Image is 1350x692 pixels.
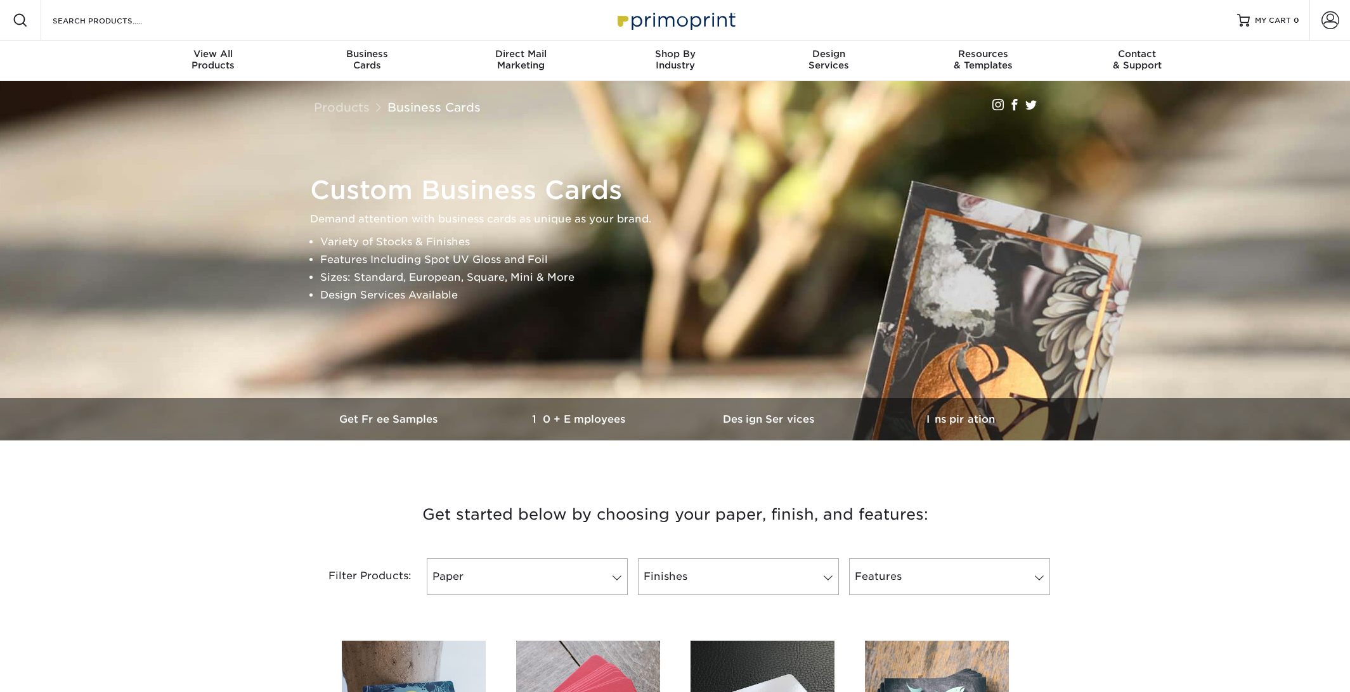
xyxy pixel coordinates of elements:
[320,269,1052,286] li: Sizes: Standard, European, Square, Mini & More
[136,41,290,81] a: View AllProducts
[295,413,485,425] h3: Get Free Samples
[290,41,444,81] a: BusinessCards
[485,413,675,425] h3: 10+ Employees
[320,233,1052,251] li: Variety of Stocks & Finishes
[295,398,485,440] a: Get Free Samples
[314,100,370,114] a: Products
[612,6,739,34] img: Primoprint
[906,41,1060,81] a: Resources& Templates
[1060,48,1214,71] div: & Support
[849,558,1050,595] a: Features
[444,48,598,71] div: Marketing
[310,175,1052,205] h1: Custom Business Cards
[1060,48,1214,60] span: Contact
[290,48,444,71] div: Cards
[638,558,839,595] a: Finishes
[675,398,866,440] a: Design Services
[598,48,752,71] div: Industry
[444,48,598,60] span: Direct Mail
[1255,15,1291,26] span: MY CART
[427,558,628,595] a: Paper
[387,100,481,114] a: Business Cards
[310,210,1052,228] p: Demand attention with business cards as unique as your brand.
[598,41,752,81] a: Shop ByIndustry
[51,13,175,28] input: SEARCH PRODUCTS.....
[1294,16,1299,25] span: 0
[866,413,1056,425] h3: Inspiration
[675,413,866,425] h3: Design Services
[290,48,444,60] span: Business
[304,486,1046,543] h3: Get started below by choosing your paper, finish, and features:
[752,48,906,60] span: Design
[1060,41,1214,81] a: Contact& Support
[136,48,290,60] span: View All
[752,41,906,81] a: DesignServices
[320,286,1052,304] li: Design Services Available
[295,558,422,595] div: Filter Products:
[906,48,1060,71] div: & Templates
[598,48,752,60] span: Shop By
[485,398,675,440] a: 10+ Employees
[320,251,1052,269] li: Features Including Spot UV Gloss and Foil
[444,41,598,81] a: Direct MailMarketing
[866,398,1056,440] a: Inspiration
[906,48,1060,60] span: Resources
[136,48,290,71] div: Products
[752,48,906,71] div: Services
